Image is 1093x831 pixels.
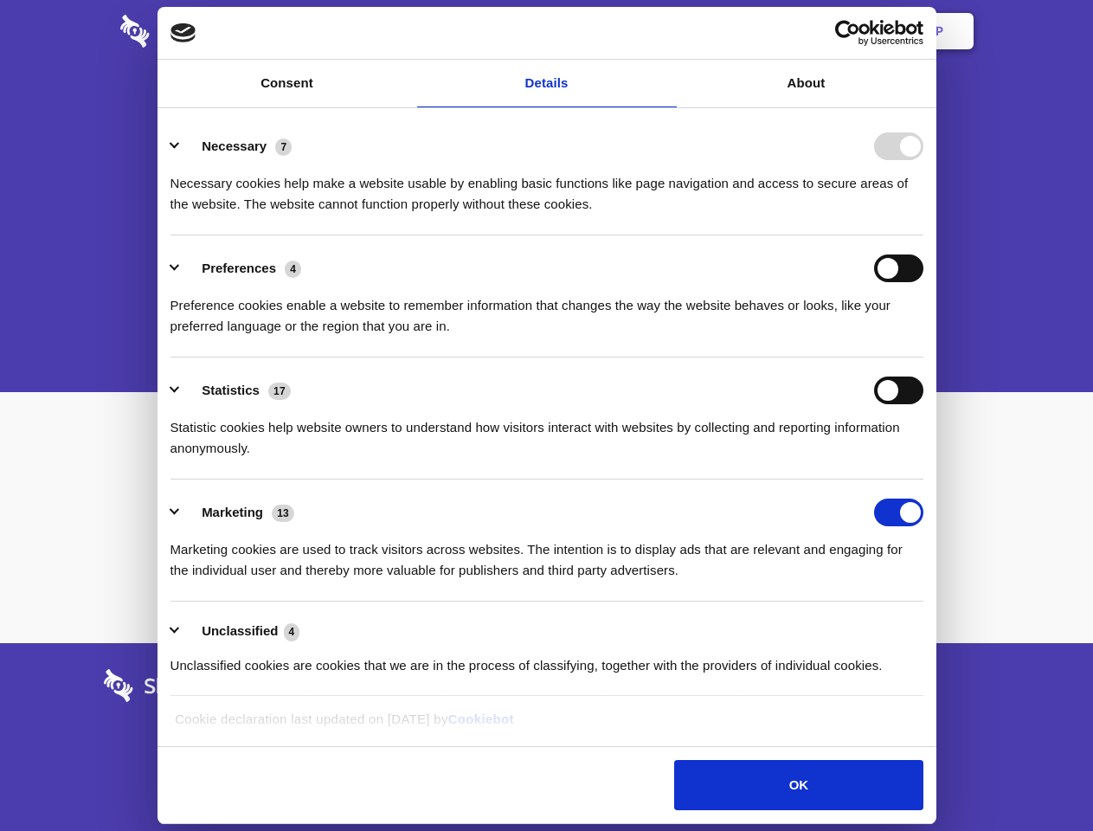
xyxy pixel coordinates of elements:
button: Preferences (4) [170,254,312,282]
a: About [677,60,936,107]
button: Marketing (13) [170,499,305,526]
label: Statistics [202,383,260,397]
div: Cookie declaration last updated on [DATE] by [162,709,931,743]
span: 17 [268,383,291,400]
a: Details [417,60,677,107]
button: Necessary (7) [170,132,303,160]
div: Necessary cookies help make a website usable by enabling basic functions like page navigation and... [170,160,923,215]
span: 4 [285,261,301,278]
img: logo-wordmark-white-trans-d4663122ce5f474addd5e946df7df03e33cb6a1c49d2221995e7729f52c070b2.svg [104,669,252,702]
div: Unclassified cookies are cookies that we are in the process of classifying, together with the pro... [170,642,923,676]
img: logo [170,23,196,42]
a: Consent [158,60,417,107]
img: logo-wordmark-white-trans-d4663122ce5f474addd5e946df7df03e33cb6a1c49d2221995e7729f52c070b2.svg [120,15,268,48]
button: OK [674,760,923,810]
div: Statistic cookies help website owners to understand how visitors interact with websites by collec... [170,404,923,459]
span: 7 [275,138,292,156]
a: Usercentrics Cookiebot - opens in a new window [772,20,923,46]
div: Preference cookies enable a website to remember information that changes the way the website beha... [170,282,923,337]
a: Cookiebot [448,712,514,726]
a: Pricing [508,4,583,58]
label: Preferences [202,261,276,275]
button: Statistics (17) [170,377,302,404]
label: Necessary [202,138,267,153]
span: 4 [284,623,300,641]
div: Marketing cookies are used to track visitors across websites. The intention is to display ads tha... [170,526,923,581]
a: Contact [702,4,781,58]
a: Login [785,4,860,58]
label: Marketing [202,505,263,519]
button: Unclassified (4) [170,621,311,642]
span: 13 [272,505,294,522]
